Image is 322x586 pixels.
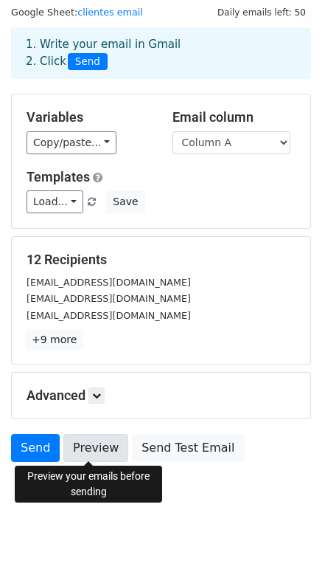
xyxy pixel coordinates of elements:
[27,293,191,304] small: [EMAIL_ADDRESS][DOMAIN_NAME]
[77,7,143,18] a: clientes email
[11,434,60,462] a: Send
[68,53,108,71] span: Send
[15,466,162,503] div: Preview your emails before sending
[27,131,116,154] a: Copy/paste...
[15,36,307,70] div: 1. Write your email in Gmail 2. Click
[11,7,143,18] small: Google Sheet:
[132,434,244,462] a: Send Test Email
[27,252,295,268] h5: 12 Recipients
[172,109,296,125] h5: Email column
[27,109,150,125] h5: Variables
[212,7,311,18] a: Daily emails left: 50
[27,387,295,404] h5: Advanced
[248,515,322,586] iframe: Chat Widget
[27,331,82,349] a: +9 more
[27,310,191,321] small: [EMAIL_ADDRESS][DOMAIN_NAME]
[27,190,83,213] a: Load...
[27,169,90,185] a: Templates
[212,4,311,21] span: Daily emails left: 50
[27,277,191,288] small: [EMAIL_ADDRESS][DOMAIN_NAME]
[63,434,128,462] a: Preview
[106,190,144,213] button: Save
